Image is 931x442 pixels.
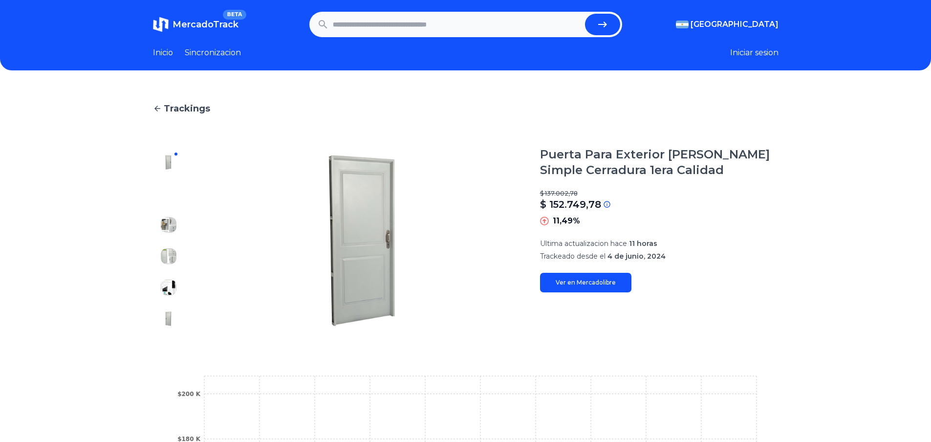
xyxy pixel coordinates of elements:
[185,47,241,59] a: Sincronizacion
[161,311,176,327] img: Puerta Para Exterior De Chapa Simple Cerradura 1era Calidad
[204,147,520,334] img: Puerta Para Exterior De Chapa Simple Cerradura 1era Calidad
[153,17,238,32] a: MercadoTrackBETA
[161,186,176,201] img: Puerta Para Exterior De Chapa Simple Cerradura 1era Calidad
[607,252,666,261] span: 4 de junio, 2024
[161,155,176,170] img: Puerta Para Exterior De Chapa Simple Cerradura 1era Calidad
[730,47,779,59] button: Iniciar sesion
[553,215,580,227] p: 11,49%
[223,10,246,20] span: BETA
[177,391,201,398] tspan: $200 K
[161,217,176,233] img: Puerta Para Exterior De Chapa Simple Cerradura 1era Calidad
[540,239,627,248] span: Ultima actualizacion hace
[153,102,779,115] a: Trackings
[676,19,779,30] button: [GEOGRAPHIC_DATA]
[691,19,779,30] span: [GEOGRAPHIC_DATA]
[153,47,173,59] a: Inicio
[540,190,779,198] p: $ 137.002,78
[629,239,657,248] span: 11 horas
[153,17,169,32] img: MercadoTrack
[164,102,210,115] span: Trackings
[161,280,176,295] img: Puerta Para Exterior De Chapa Simple Cerradura 1era Calidad
[676,21,689,28] img: Argentina
[161,248,176,264] img: Puerta Para Exterior De Chapa Simple Cerradura 1era Calidad
[540,147,779,178] h1: Puerta Para Exterior [PERSON_NAME] Simple Cerradura 1era Calidad
[540,273,631,292] a: Ver en Mercadolibre
[173,19,238,30] span: MercadoTrack
[540,252,606,261] span: Trackeado desde el
[540,198,601,211] p: $ 152.749,78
